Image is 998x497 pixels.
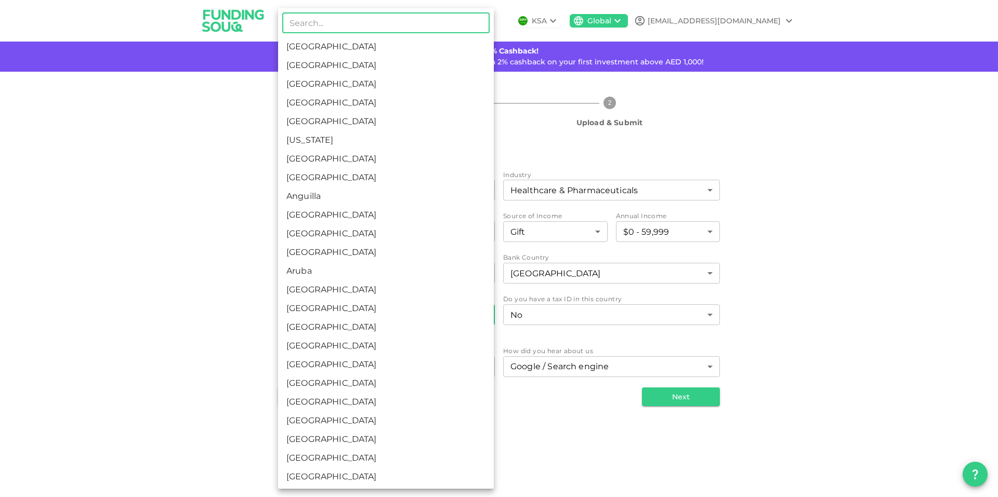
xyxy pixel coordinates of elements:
[278,112,494,131] li: [GEOGRAPHIC_DATA]
[278,150,494,168] li: [GEOGRAPHIC_DATA]
[278,299,494,318] li: [GEOGRAPHIC_DATA]
[278,337,494,355] li: [GEOGRAPHIC_DATA]
[278,318,494,337] li: [GEOGRAPHIC_DATA]
[278,355,494,374] li: [GEOGRAPHIC_DATA]
[278,168,494,187] li: [GEOGRAPHIC_DATA]
[278,206,494,224] li: [GEOGRAPHIC_DATA]
[278,374,494,393] li: [GEOGRAPHIC_DATA]
[278,56,494,75] li: [GEOGRAPHIC_DATA]
[278,224,494,243] li: [GEOGRAPHIC_DATA]
[278,187,494,206] li: Anguilla
[278,131,494,150] li: [US_STATE]
[278,243,494,262] li: [GEOGRAPHIC_DATA]
[278,75,494,93] li: [GEOGRAPHIC_DATA]
[278,37,494,56] li: [GEOGRAPHIC_DATA]
[278,262,494,280] li: Aruba
[278,467,494,486] li: [GEOGRAPHIC_DATA]
[282,12,490,33] input: Search...
[278,93,494,112] li: [GEOGRAPHIC_DATA]
[278,449,494,467] li: [GEOGRAPHIC_DATA]
[278,393,494,411] li: [GEOGRAPHIC_DATA]
[278,411,494,430] li: [GEOGRAPHIC_DATA]
[278,280,494,299] li: [GEOGRAPHIC_DATA]
[278,430,494,449] li: [GEOGRAPHIC_DATA]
